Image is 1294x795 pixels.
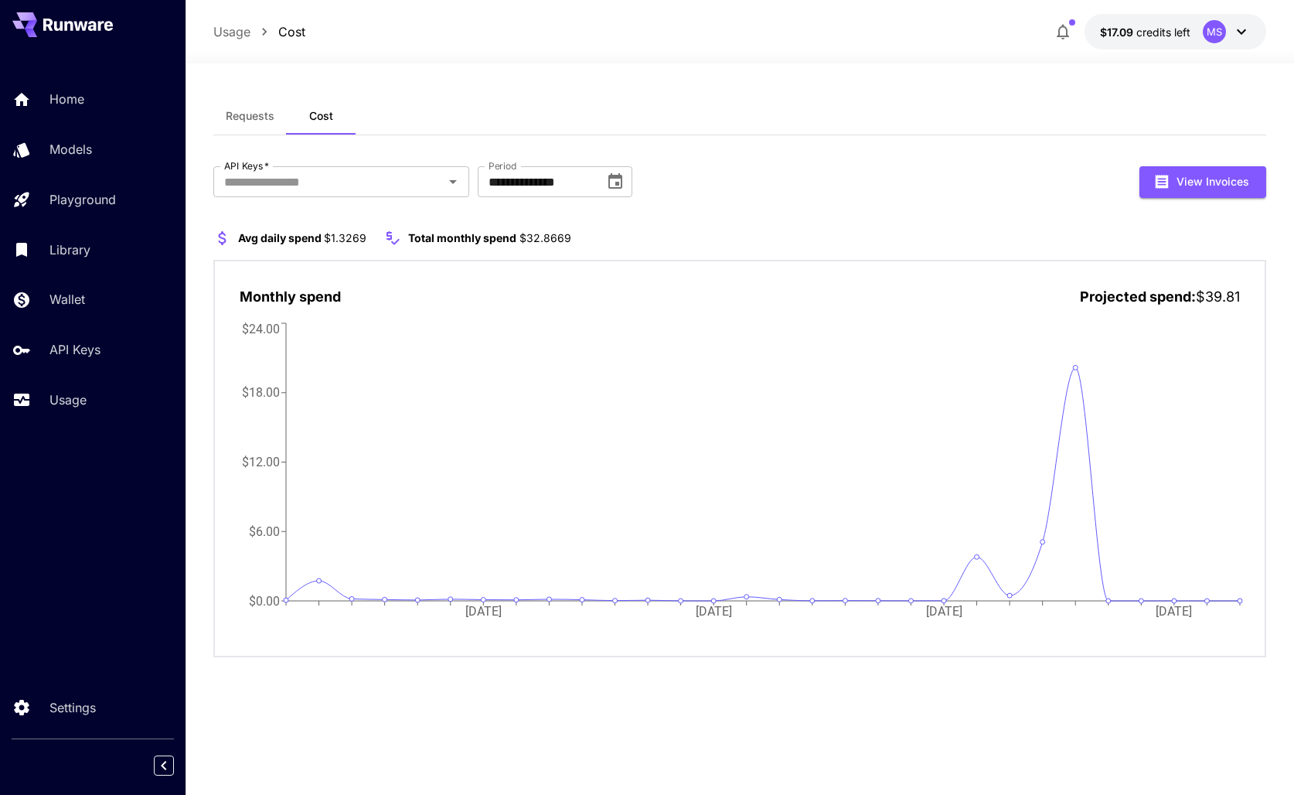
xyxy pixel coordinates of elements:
tspan: [DATE] [925,604,962,619]
p: API Keys [49,340,100,359]
button: Open [442,171,464,193]
a: View Invoices [1139,173,1266,188]
span: Cost [309,109,333,123]
span: $32.8669 [519,231,571,244]
p: Usage [49,391,87,409]
a: Usage [213,22,250,41]
span: $17.09 [1100,26,1136,39]
tspan: $0.00 [249,593,280,608]
span: Projected spend: [1080,288,1196,305]
p: Monthly spend [240,286,341,307]
tspan: [DATE] [465,604,502,619]
span: credits left [1136,26,1190,39]
div: Collapse sidebar [165,752,186,780]
span: Requests [226,109,274,123]
p: Home [49,90,84,108]
tspan: [DATE] [696,604,732,619]
div: MS [1203,20,1226,43]
label: Period [489,159,517,172]
button: View Invoices [1139,166,1266,198]
tspan: $12.00 [242,455,280,469]
span: $39.81 [1196,288,1240,305]
label: API Keys [224,159,269,172]
nav: breadcrumb [213,22,305,41]
p: Playground [49,190,116,209]
tspan: $6.00 [249,524,280,538]
span: Total monthly spend [408,231,516,244]
button: $17.0931MS [1085,14,1266,49]
p: Settings [49,698,96,717]
tspan: [DATE] [1156,604,1192,619]
tspan: $24.00 [242,321,280,336]
button: Collapse sidebar [154,756,174,776]
a: Cost [278,22,305,41]
button: Choose date, selected date is Sep 1, 2025 [600,166,631,197]
div: $17.0931 [1100,24,1190,40]
p: Wallet [49,290,85,309]
span: $1.3269 [324,231,366,244]
p: Library [49,241,90,259]
p: Models [49,140,92,159]
span: Avg daily spend [238,231,322,244]
tspan: $18.00 [242,385,280,400]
